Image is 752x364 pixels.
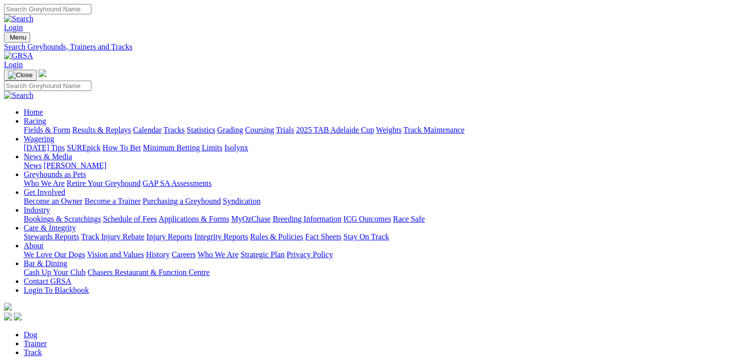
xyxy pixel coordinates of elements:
[187,126,215,134] a: Statistics
[24,241,43,250] a: About
[24,250,85,259] a: We Love Our Dogs
[24,250,748,259] div: About
[143,143,222,152] a: Minimum Betting Limits
[133,126,162,134] a: Calendar
[245,126,274,134] a: Coursing
[4,43,748,51] a: Search Greyhounds, Trainers and Tracks
[224,143,248,152] a: Isolynx
[103,143,141,152] a: How To Bet
[194,232,248,241] a: Integrity Reports
[296,126,374,134] a: 2025 TAB Adelaide Cup
[24,197,83,205] a: Become an Owner
[24,339,47,348] a: Trainer
[24,161,42,170] a: News
[24,152,72,161] a: News & Media
[24,348,42,357] a: Track
[4,70,37,81] button: Toggle navigation
[24,170,86,179] a: Greyhounds as Pets
[250,232,303,241] a: Rules & Policies
[8,71,33,79] img: Close
[81,232,144,241] a: Track Injury Rebate
[24,179,748,188] div: Greyhounds as Pets
[159,215,229,223] a: Applications & Forms
[24,206,50,214] a: Industry
[24,143,65,152] a: [DATE] Tips
[72,126,131,134] a: Results & Replays
[14,313,22,320] img: twitter.svg
[24,215,748,224] div: Industry
[4,14,34,23] img: Search
[10,34,26,41] span: Menu
[4,51,33,60] img: GRSA
[84,197,141,205] a: Become a Trainer
[343,215,391,223] a: ICG Outcomes
[241,250,285,259] a: Strategic Plan
[24,268,85,276] a: Cash Up Your Club
[287,250,333,259] a: Privacy Policy
[146,250,169,259] a: History
[4,60,23,69] a: Login
[171,250,196,259] a: Careers
[273,215,341,223] a: Breeding Information
[24,268,748,277] div: Bar & Dining
[24,108,43,116] a: Home
[24,126,70,134] a: Fields & Form
[217,126,243,134] a: Grading
[67,143,100,152] a: SUREpick
[223,197,260,205] a: Syndication
[24,161,748,170] div: News & Media
[24,232,748,241] div: Care & Integrity
[24,232,79,241] a: Stewards Reports
[4,91,34,100] img: Search
[4,23,23,32] a: Login
[404,126,464,134] a: Track Maintenance
[198,250,239,259] a: Who We Are
[24,117,46,125] a: Racing
[4,4,91,14] input: Search
[24,277,71,285] a: Contact GRSA
[343,232,389,241] a: Stay On Track
[24,179,65,187] a: Who We Are
[305,232,341,241] a: Fact Sheets
[231,215,271,223] a: MyOzChase
[143,179,212,187] a: GAP SA Assessments
[67,179,141,187] a: Retire Your Greyhound
[24,259,67,268] a: Bar & Dining
[164,126,185,134] a: Tracks
[4,32,30,43] button: Toggle navigation
[4,81,91,91] input: Search
[43,161,106,170] a: [PERSON_NAME]
[103,215,157,223] a: Schedule of Fees
[24,215,101,223] a: Bookings & Scratchings
[393,215,424,223] a: Race Safe
[24,135,54,143] a: Wagering
[24,224,76,232] a: Care & Integrity
[276,126,294,134] a: Trials
[376,126,402,134] a: Weights
[24,330,38,339] a: Dog
[4,313,12,320] img: facebook.svg
[24,126,748,135] div: Racing
[87,250,144,259] a: Vision and Values
[24,188,65,196] a: Get Involved
[24,143,748,152] div: Wagering
[146,232,192,241] a: Injury Reports
[4,303,12,311] img: logo-grsa-white.png
[24,286,89,294] a: Login To Blackbook
[143,197,221,205] a: Purchasing a Greyhound
[39,69,46,77] img: logo-grsa-white.png
[24,197,748,206] div: Get Involved
[87,268,209,276] a: Chasers Restaurant & Function Centre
